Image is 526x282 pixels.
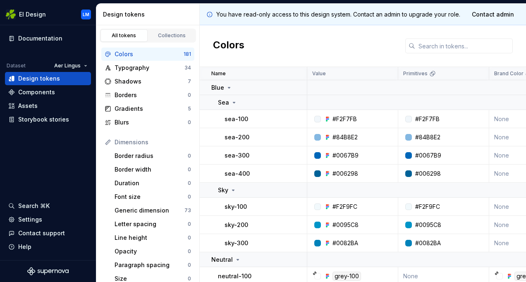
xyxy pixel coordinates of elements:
img: 56b5df98-d96d-4d7e-807c-0afdf3bdaefa.png [6,10,16,19]
p: sky-200 [225,221,248,229]
a: Shadows7 [101,75,194,88]
div: 73 [184,207,191,214]
div: Search ⌘K [18,202,50,210]
a: Letter spacing0 [111,217,194,231]
a: Border width0 [111,163,194,176]
svg: Supernova Logo [27,267,69,275]
div: LM [83,11,89,18]
div: #0082BA [332,239,358,247]
div: Shadows [115,77,188,86]
div: Dataset [7,62,26,69]
div: Typography [115,64,184,72]
div: Duration [115,179,188,187]
div: grey-100 [332,272,361,281]
button: Help [5,240,91,253]
a: Opacity0 [111,245,194,258]
a: Generic dimension73 [111,204,194,217]
div: 0 [188,92,191,98]
div: #0095C8 [332,221,359,229]
p: sea-300 [225,151,249,160]
div: 0 [188,234,191,241]
p: sea-100 [225,115,248,123]
span: Aer Lingus [54,62,81,69]
a: Blurs0 [101,116,194,129]
a: Gradients5 [101,102,194,115]
div: #F2F7FB [332,115,357,123]
div: Contact support [18,229,65,237]
p: Sky [218,186,228,194]
p: sea-400 [225,170,250,178]
div: 0 [188,153,191,159]
div: Blurs [115,118,188,127]
div: Design tokens [18,74,60,83]
div: Collections [151,32,193,39]
button: Search ⌘K [5,199,91,213]
div: Borders [115,91,188,99]
div: Settings [18,215,42,224]
a: Font size0 [111,190,194,203]
div: #F2F9FC [415,203,440,211]
p: Blue [211,84,224,92]
h2: Colors [213,38,244,53]
div: Help [18,243,31,251]
div: Letter spacing [115,220,188,228]
div: Storybook stories [18,115,69,124]
p: Neutral [211,256,233,264]
input: Search in tokens... [415,38,513,53]
a: Storybook stories [5,113,91,126]
p: sea-200 [225,133,249,141]
a: Paragraph spacing0 [111,258,194,272]
div: 34 [184,65,191,71]
button: Aer Lingus [50,60,91,72]
p: Name [211,70,226,77]
div: #0095C8 [415,221,441,229]
div: Gradients [115,105,188,113]
a: Documentation [5,32,91,45]
div: 5 [188,105,191,112]
p: Primitives [403,70,428,77]
div: Opacity [115,247,188,256]
div: 0 [188,262,191,268]
div: #006298 [332,170,358,178]
div: #F2F9FC [332,203,357,211]
div: Design tokens [103,10,196,19]
div: #0067B9 [415,151,441,160]
div: #0082BA [415,239,441,247]
div: 7 [188,78,191,85]
a: Settings [5,213,91,226]
div: Colors [115,50,184,58]
div: Dimensions [115,138,191,146]
div: Font size [115,193,188,201]
a: Borders0 [101,88,194,102]
div: #84B8E2 [332,133,358,141]
div: Generic dimension [115,206,184,215]
a: Colors181 [101,48,194,61]
div: #F2F7FB [415,115,440,123]
a: Contact admin [466,7,519,22]
div: Paragraph spacing [115,261,188,269]
div: 181 [184,51,191,57]
a: Duration0 [111,177,194,190]
p: neutral-100 [218,272,251,280]
div: 0 [188,194,191,200]
p: You have read-only access to this design system. Contact an admin to upgrade your role. [216,10,460,19]
div: 0 [188,166,191,173]
div: Components [18,88,55,96]
p: Brand Color [494,70,524,77]
div: 0 [188,221,191,227]
a: Typography34 [101,61,194,74]
button: EI DesignLM [2,5,94,23]
div: All tokens [103,32,145,39]
a: Design tokens [5,72,91,85]
div: Line height [115,234,188,242]
div: Assets [18,102,38,110]
div: 0 [188,248,191,255]
button: Contact support [5,227,91,240]
div: #006298 [415,170,441,178]
p: sky-300 [225,239,248,247]
div: Border width [115,165,188,174]
div: #0067B9 [332,151,359,160]
a: Line height0 [111,231,194,244]
a: Components [5,86,91,99]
